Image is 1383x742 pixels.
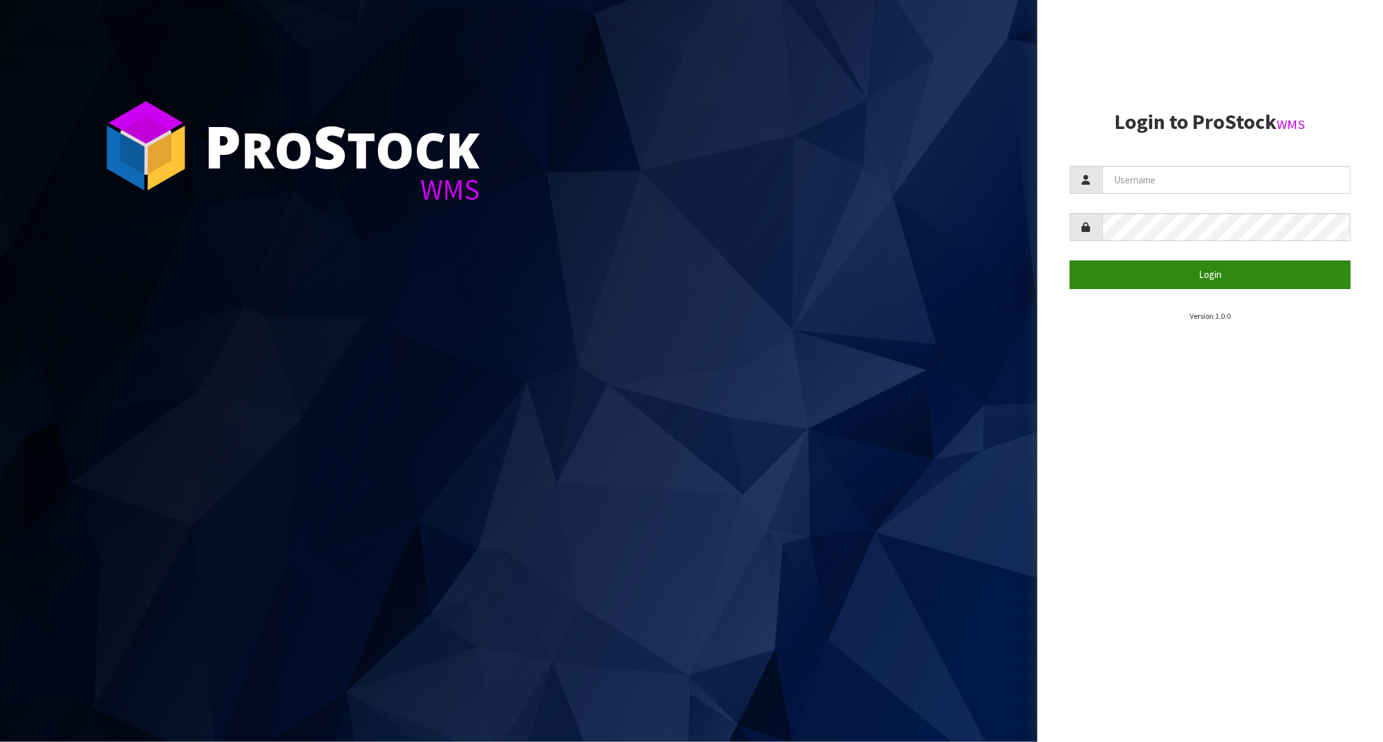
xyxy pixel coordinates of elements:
[1102,166,1351,194] input: Username
[1190,311,1231,321] small: Version 1.0.0
[97,97,195,194] img: ProStock Cube
[1277,116,1305,133] small: WMS
[1070,261,1351,288] button: Login
[313,106,347,185] span: S
[204,117,480,175] div: ro tock
[1070,111,1351,133] h2: Login to ProStock
[204,175,480,204] div: WMS
[204,106,241,185] span: P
